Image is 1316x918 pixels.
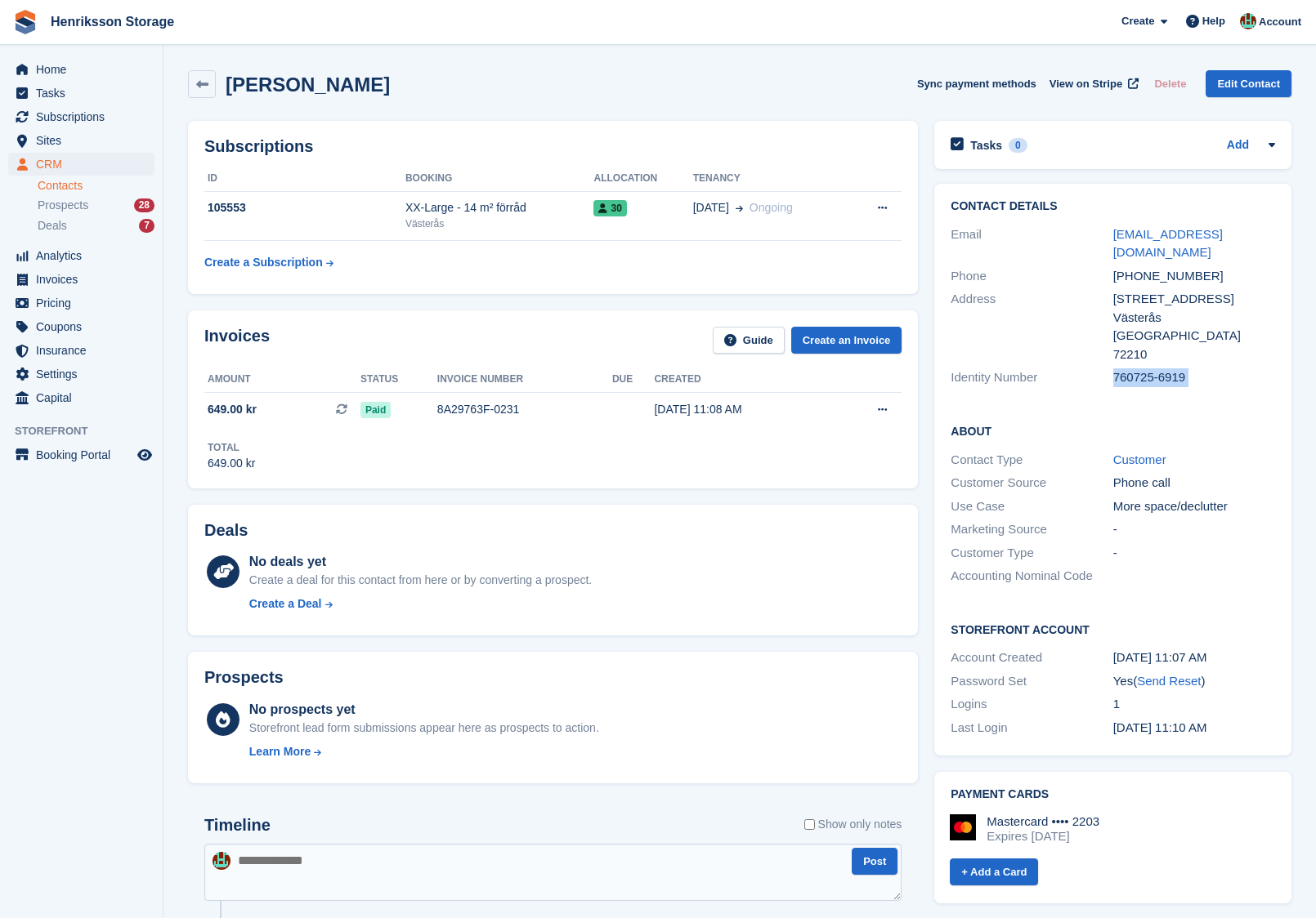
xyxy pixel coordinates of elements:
th: Invoice number [437,367,612,393]
div: Address [951,290,1112,363]
div: Create a Subscription [204,254,323,271]
div: 1 [1113,695,1275,714]
div: Phone [951,267,1112,286]
a: menu [8,443,154,466]
div: [GEOGRAPHIC_DATA] [1113,327,1275,345]
a: menu [8,129,154,152]
div: Email [951,225,1112,262]
div: Identity Number [951,368,1112,387]
a: menu [8,244,154,267]
a: menu [8,153,154,176]
img: stora-icon-8386f47178a22dfd0bd8f6a31ec36ba5ce8667c1dd55bd0f319d3a0aa187defe.svg [13,10,38,34]
a: Edit Contact [1206,70,1291,97]
div: Create a Deal [249,595,322,613]
span: Coupons [36,315,134,338]
span: 30 [593,200,626,216]
a: Preview store [135,445,154,465]
a: Send Reset [1137,674,1201,688]
div: 0 [1009,138,1027,153]
div: Total [208,440,255,455]
div: Learn More [249,743,311,760]
div: Phone call [1113,474,1275,492]
div: Account Created [951,648,1112,667]
h2: Contact Details [951,200,1275,213]
a: Henriksson Storage [44,8,181,35]
div: Storefront lead form submissions appear here as prospects to action. [249,720,599,737]
img: Mastercard Logo [950,814,976,840]
h2: Storefront Account [951,621,1275,637]
div: 105553 [204,199,405,216]
a: menu [8,363,154,385]
div: Västerås [1113,309,1275,328]
h2: Timeline [204,816,271,835]
span: Account [1259,14,1301,30]
a: [EMAIL_ADDRESS][DOMAIN_NAME] [1113,227,1223,260]
span: Home [36,58,134,81]
span: Capital [36,386,134,409]
div: Use Case [951,497,1112,516]
span: Invoices [36,268,134,291]
div: 28 [134,198,154,212]
div: Contact Type [951,451,1112,470]
a: menu [8,58,154,81]
div: No prospects yet [249,700,599,720]
span: ( ) [1133,674,1205,688]
div: No deals yet [249,552,592,572]
span: Paid [360,402,391,418]
span: View on Stripe [1050,76,1122,92]
div: Mastercard •••• 2203 [987,814,1099,829]
span: [DATE] [693,199,729,216]
div: Marketing Source [951,520,1112,539]
a: menu [8,315,154,338]
div: Yes [1113,672,1275,691]
div: Customer Type [951,544,1112,563]
span: Settings [36,363,134,385]
span: Create [1121,13,1154,29]
div: - [1113,520,1275,539]
label: Show only notes [804,816,902,833]
button: Delete [1148,70,1193,97]
button: Sync payment methods [917,70,1036,97]
a: menu [8,82,154,105]
span: Deals [38,218,67,234]
div: XX-Large - 14 m² förråd [405,199,594,216]
time: 2025-09-02 09:10:34 UTC [1113,720,1207,734]
button: Post [852,848,897,875]
div: 7 [139,219,154,233]
div: 72210 [1113,345,1275,364]
div: [DATE] 11:08 AM [654,401,832,418]
div: [DATE] 11:07 AM [1113,648,1275,667]
a: Contacts [38,178,154,194]
a: + Add a Card [950,858,1038,885]
a: Customer [1113,452,1166,466]
img: Isak Martinelle [213,852,231,870]
span: Storefront [15,423,163,439]
h2: Deals [204,521,248,540]
a: Add [1227,136,1249,155]
span: Insurance [36,339,134,362]
h2: [PERSON_NAME] [226,74,390,96]
span: Help [1202,13,1225,29]
div: Logins [951,695,1112,714]
th: Created [654,367,832,393]
a: Create an Invoice [791,327,902,354]
span: Subscriptions [36,105,134,128]
div: 8A29763F-0231 [437,401,612,418]
th: Tenancy [693,166,848,192]
div: Expires [DATE] [987,829,1099,844]
div: 649.00 kr [208,455,255,472]
span: CRM [36,153,134,176]
a: View on Stripe [1043,70,1142,97]
div: Västerås [405,216,594,231]
a: menu [8,339,154,362]
h2: Invoices [204,327,270,354]
a: menu [8,292,154,314]
h2: About [951,422,1275,439]
div: [PHONE_NUMBER] [1113,267,1275,286]
a: Prospects 28 [38,197,154,214]
div: - [1113,544,1275,563]
a: Guide [713,327,785,354]
a: Deals 7 [38,217,154,234]
div: 760725-6919 [1113,368,1275,387]
th: Amount [204,367,360,393]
